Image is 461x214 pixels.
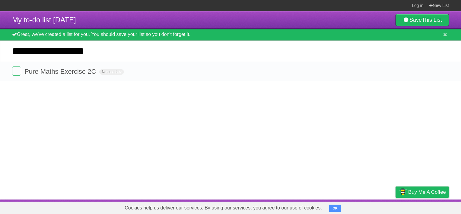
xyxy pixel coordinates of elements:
[315,201,328,212] a: About
[408,187,446,197] span: Buy me a coffee
[396,186,449,198] a: Buy me a coffee
[119,202,328,214] span: Cookies help us deliver our services. By using our services, you agree to our use of cookies.
[422,17,442,23] b: This List
[411,201,449,212] a: Suggest a feature
[335,201,360,212] a: Developers
[412,66,424,76] label: Star task
[24,68,97,75] span: Pure Maths Exercise 2C
[12,66,21,76] label: Done
[396,14,449,26] a: SaveThis List
[388,201,403,212] a: Privacy
[329,205,341,212] button: OK
[12,16,76,24] span: My to-do list [DATE]
[367,201,380,212] a: Terms
[99,69,124,75] span: No due date
[399,187,407,197] img: Buy me a coffee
